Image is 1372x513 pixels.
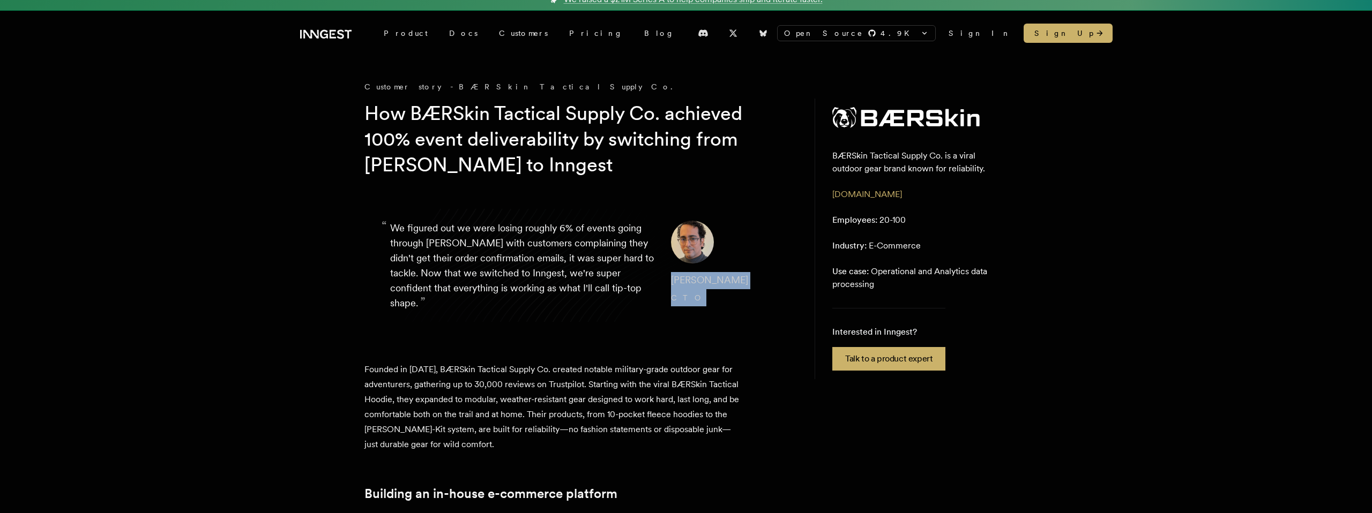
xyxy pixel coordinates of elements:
[373,24,438,43] div: Product
[832,326,945,338] p: Interested in Inngest?
[438,24,488,43] a: Docs
[832,214,906,227] p: 20-100
[364,486,617,501] a: Building an in-house e-commerce platform
[721,25,745,42] a: X
[881,28,916,39] span: 4.9 K
[390,221,654,311] p: We figured out we were losing roughly 6% of events going through [PERSON_NAME] with customers com...
[832,189,902,199] a: [DOMAIN_NAME]
[558,24,633,43] a: Pricing
[633,24,685,43] a: Blog
[751,25,775,42] a: Bluesky
[832,107,980,128] img: BÆRSkin Tactical Supply Co.'s logo
[364,362,740,452] p: Founded in [DATE], BÆRSkin Tactical Supply Co. created notable military-grade outdoor gear for ad...
[832,149,990,175] p: BÆRSkin Tactical Supply Co. is a viral outdoor gear brand known for reliability.
[691,25,715,42] a: Discord
[382,223,387,229] span: “
[364,81,793,92] div: Customer story - BÆRSkin Tactical Supply Co.
[671,221,714,263] img: Image of Gus Fune
[671,293,706,302] span: CTO
[832,239,921,252] p: E-Commerce
[832,265,990,291] p: Operational and Analytics data processing
[832,240,867,251] span: Industry:
[671,274,748,285] span: [PERSON_NAME]
[1024,24,1113,43] a: Sign Up
[832,347,945,371] a: Talk to a product expert
[949,28,1011,39] a: Sign In
[784,28,863,39] span: Open Source
[488,24,558,43] a: Customers
[832,266,869,276] span: Use case:
[364,101,776,178] h1: How BÆRSkin Tactical Supply Co. achieved 100% event deliverability by switching from [PERSON_NAME...
[420,294,426,310] span: ”
[832,215,877,225] span: Employees:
